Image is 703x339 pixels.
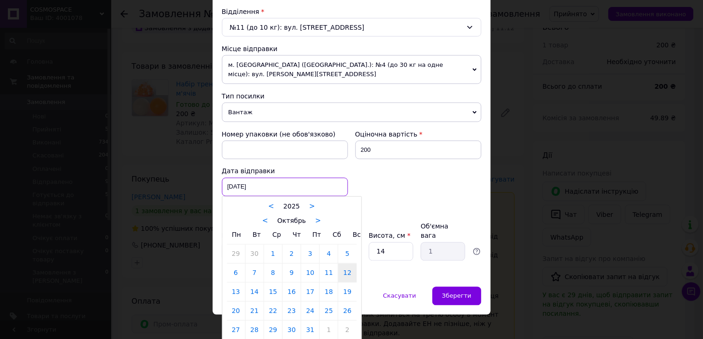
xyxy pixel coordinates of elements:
a: 13 [227,283,245,301]
a: 26 [338,302,356,320]
a: 19 [338,283,356,301]
a: > [315,217,321,225]
a: 4 [320,245,338,263]
span: Чт [293,231,301,239]
span: Ср [272,231,281,239]
a: 8 [264,264,282,282]
span: Пн [232,231,241,239]
a: 2 [283,245,301,263]
a: 6 [227,264,245,282]
a: > [309,202,315,211]
span: Скасувати [383,293,416,300]
a: 3 [301,245,319,263]
span: Вс [353,231,361,239]
a: 1 [264,245,282,263]
a: 29 [227,245,245,263]
a: 18 [320,283,338,301]
a: 12 [338,264,356,282]
a: < [262,217,268,225]
a: 21 [246,302,264,320]
a: 20 [227,302,245,320]
a: 16 [283,283,301,301]
a: 5 [338,245,356,263]
a: 22 [264,302,282,320]
a: 11 [320,264,338,282]
a: 30 [246,245,264,263]
span: Октябрь [278,217,306,225]
a: 24 [301,302,319,320]
a: 15 [264,283,282,301]
a: < [268,202,274,211]
a: 14 [246,283,264,301]
a: 25 [320,302,338,320]
a: 9 [283,264,301,282]
span: Сб [333,231,341,239]
a: 10 [301,264,319,282]
span: 2025 [284,203,300,210]
a: 7 [246,264,264,282]
a: 17 [301,283,319,301]
span: Пт [312,231,321,239]
span: Вт [253,231,261,239]
span: Зберегти [442,293,471,300]
a: 23 [283,302,301,320]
